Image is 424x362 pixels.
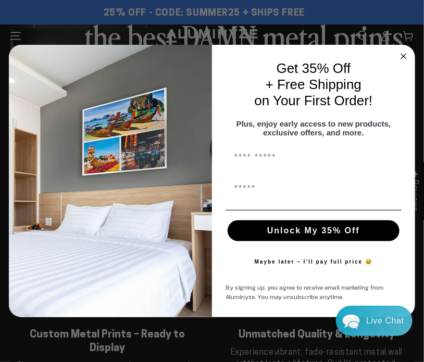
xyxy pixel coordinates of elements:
[228,220,400,241] button: Unlock My 35% Off
[236,119,391,137] span: Plus, enjoy early access to new products, exclusive offers, and more.
[9,45,212,318] img: 728e4f65-7e6c-44e2-b7d1-0292a396982f.jpeg
[266,77,361,92] span: + Free Shipping
[250,252,378,272] button: Maybe later – I’ll pay full price 😅
[397,50,410,63] button: Close dialog
[277,60,351,76] span: Get 35% Off
[336,306,413,336] div: Chat widget toggle
[255,93,373,108] span: on Your First Order!
[226,283,383,302] span: By signing up, you agree to receive email marketing from Aluminyze. You may unsubscribe anytime.
[366,306,404,336] div: Contact Us Directly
